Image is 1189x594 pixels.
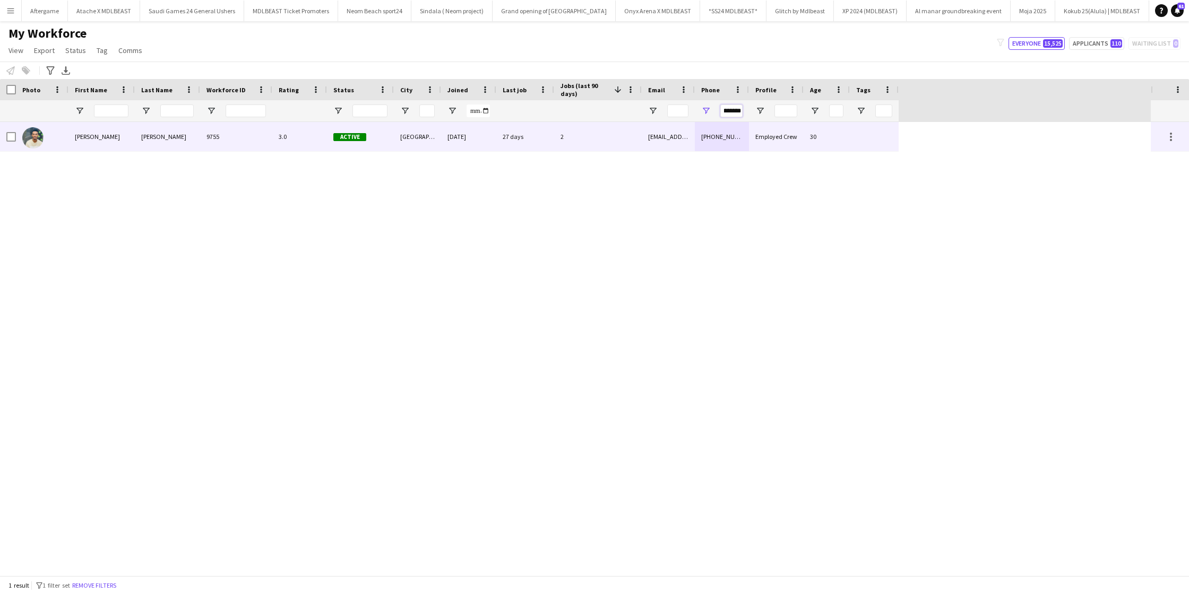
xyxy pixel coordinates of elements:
[244,1,338,21] button: MDLBEAST Ticket Promoters
[140,1,244,21] button: Saudi Games 24 General Ushers
[695,122,749,151] div: [PHONE_NUMBER]
[206,86,246,94] span: Workforce ID
[333,86,354,94] span: Status
[720,104,743,117] input: Phone Filter Input
[8,25,87,41] span: My Workforce
[44,64,57,77] app-action-btn: Advanced filters
[352,104,387,117] input: Status Filter Input
[493,1,616,21] button: Grand opening of [GEOGRAPHIC_DATA]
[441,122,496,151] div: [DATE]
[22,86,40,94] span: Photo
[411,1,493,21] button: Sindala ( Neom project)
[856,106,866,116] button: Open Filter Menu
[118,46,142,55] span: Comms
[834,1,907,21] button: XP 2024 (MDLBEAST)
[8,46,23,55] span: View
[141,86,173,94] span: Last Name
[766,1,834,21] button: Glitch by Mdlbeast
[75,86,107,94] span: First Name
[4,43,28,57] a: View
[810,86,821,94] span: Age
[61,43,90,57] a: Status
[94,104,128,117] input: First Name Filter Input
[75,106,84,116] button: Open Filter Menu
[447,86,468,94] span: Joined
[701,86,720,94] span: Phone
[804,122,850,151] div: 30
[114,43,147,57] a: Comms
[30,43,59,57] a: Export
[1069,37,1124,50] button: Applicants110
[1011,1,1055,21] button: Moja 2025
[1043,39,1063,48] span: 15,525
[503,86,527,94] span: Last job
[338,1,411,21] button: Neom Beach sport24
[394,122,441,151] div: [GEOGRAPHIC_DATA]
[616,1,700,21] button: Onyx Arena X MDLBEAST
[467,104,490,117] input: Joined Filter Input
[22,127,44,148] img: Fawzi hassan Elhaj
[774,104,797,117] input: Profile Filter Input
[92,43,112,57] a: Tag
[160,104,194,117] input: Last Name Filter Input
[65,46,86,55] span: Status
[333,106,343,116] button: Open Filter Menu
[226,104,266,117] input: Workforce ID Filter Input
[856,86,871,94] span: Tags
[42,581,70,589] span: 1 filter set
[1009,37,1065,50] button: Everyone15,525
[22,1,68,21] button: Aftergame
[642,122,695,151] div: [EMAIL_ADDRESS][DOMAIN_NAME]
[34,46,55,55] span: Export
[648,86,665,94] span: Email
[70,580,118,591] button: Remove filters
[700,1,766,21] button: *SS24 MDLBEAST*
[907,1,1011,21] button: Al manar groundbreaking event
[755,86,777,94] span: Profile
[333,133,366,141] span: Active
[554,122,642,151] div: 2
[667,104,688,117] input: Email Filter Input
[200,122,272,151] div: 9755
[400,106,410,116] button: Open Filter Menu
[141,106,151,116] button: Open Filter Menu
[701,106,711,116] button: Open Filter Menu
[810,106,820,116] button: Open Filter Menu
[419,104,435,117] input: City Filter Input
[68,122,135,151] div: [PERSON_NAME]
[135,122,200,151] div: [PERSON_NAME]
[829,104,843,117] input: Age Filter Input
[496,122,554,151] div: 27 days
[1177,3,1185,10] span: 61
[206,106,216,116] button: Open Filter Menu
[1171,4,1184,17] a: 61
[272,122,327,151] div: 3.0
[875,104,892,117] input: Tags Filter Input
[68,1,140,21] button: Atache X MDLBEAST
[279,86,299,94] span: Rating
[755,106,765,116] button: Open Filter Menu
[1110,39,1122,48] span: 110
[561,82,610,98] span: Jobs (last 90 days)
[1055,1,1149,21] button: Kokub 25(Alula) | MDLBEAST
[400,86,412,94] span: City
[447,106,457,116] button: Open Filter Menu
[749,122,804,151] div: Employed Crew
[97,46,108,55] span: Tag
[648,106,658,116] button: Open Filter Menu
[59,64,72,77] app-action-btn: Export XLSX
